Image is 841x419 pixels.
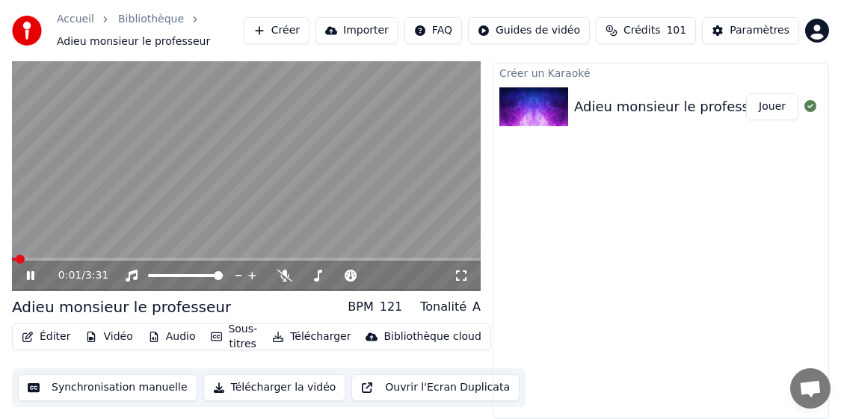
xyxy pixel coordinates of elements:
[790,368,831,409] a: Ouvrir le chat
[702,17,799,44] button: Paramètres
[203,374,346,401] button: Télécharger la vidéo
[85,268,108,283] span: 3:31
[468,17,590,44] button: Guides de vidéo
[244,17,309,44] button: Créer
[493,63,828,81] div: Créer un Karaoké
[623,23,660,38] span: Crédits
[12,16,42,46] img: youka
[596,17,696,44] button: Crédits101
[58,268,81,283] span: 0:01
[266,326,357,347] button: Télécharger
[18,374,197,401] button: Synchronisation manuelle
[730,23,789,38] div: Paramètres
[205,319,264,355] button: Sous-titres
[142,326,202,347] button: Audio
[58,268,94,283] div: /
[351,374,520,401] button: Ouvrir l'Ecran Duplicata
[315,17,398,44] button: Importer
[404,17,462,44] button: FAQ
[666,23,686,38] span: 101
[12,297,231,317] div: Adieu monsieur le professeur
[380,298,403,316] div: 121
[574,96,820,117] div: Adieu monsieur le professeur (1969)
[57,34,210,49] span: Adieu monsieur le professeur
[79,326,138,347] button: Vidéo
[57,12,94,27] a: Accueil
[57,12,244,49] nav: breadcrumb
[472,298,481,316] div: A
[383,329,481,344] div: Bibliothèque cloud
[420,298,466,316] div: Tonalité
[118,12,184,27] a: Bibliothèque
[746,93,798,120] button: Jouer
[348,298,373,316] div: BPM
[16,326,76,347] button: Éditer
